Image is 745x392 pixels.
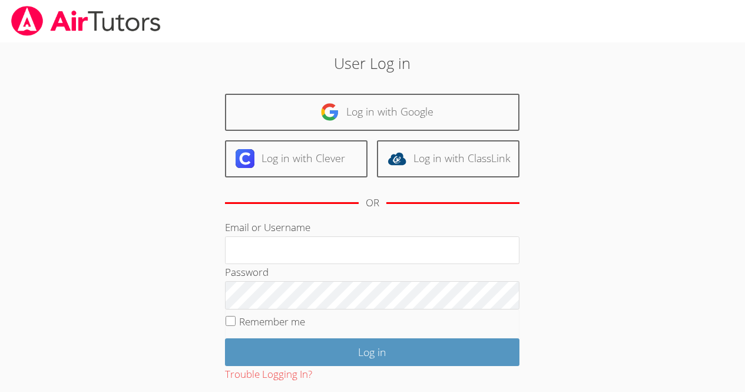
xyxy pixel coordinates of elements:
div: OR [366,195,379,212]
img: google-logo-50288ca7cdecda66e5e0955fdab243c47b7ad437acaf1139b6f446037453330a.svg [320,103,339,121]
a: Log in with Google [225,94,519,131]
img: classlink-logo-d6bb404cc1216ec64c9a2012d9dc4662098be43eaf13dc465df04b49fa7ab582.svg [388,149,406,168]
a: Log in with Clever [225,140,367,177]
label: Password [225,265,269,279]
h2: User Log in [171,52,574,74]
label: Remember me [239,315,305,328]
a: Log in with ClassLink [377,140,519,177]
input: Log in [225,338,519,366]
img: airtutors_banner-c4298cdbf04f3fff15de1276eac7730deb9818008684d7c2e4769d2f7ddbe033.png [10,6,162,36]
img: clever-logo-6eab21bc6e7a338710f1a6ff85c0baf02591cd810cc4098c63d3a4b26e2feb20.svg [236,149,254,168]
label: Email or Username [225,220,310,234]
button: Trouble Logging In? [225,366,312,383]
